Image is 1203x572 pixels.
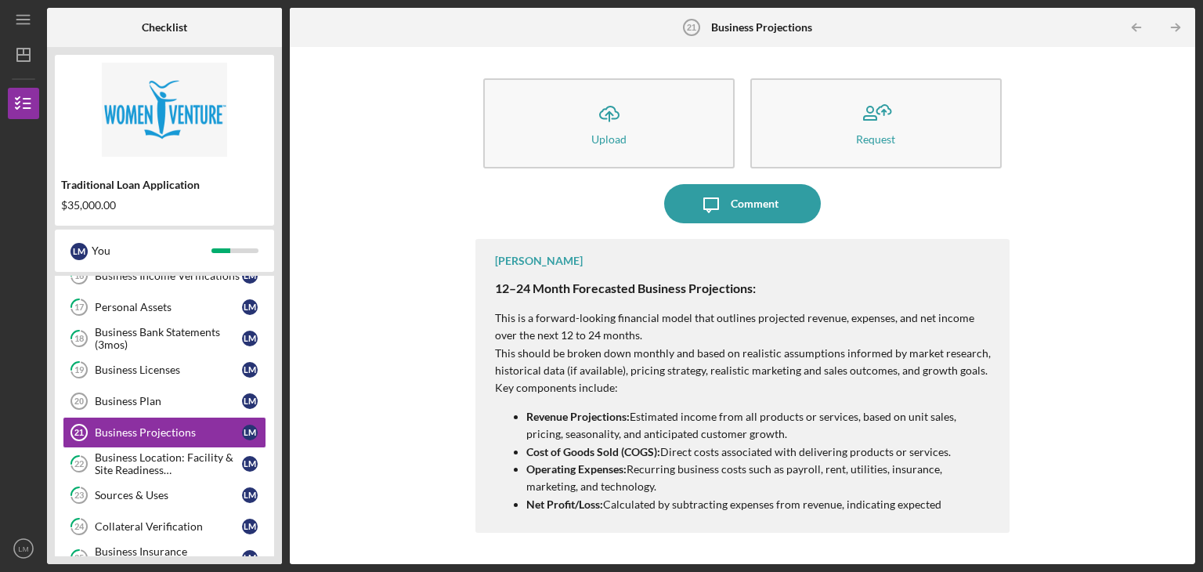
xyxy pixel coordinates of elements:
[591,133,627,145] div: Upload
[63,480,266,511] a: 23Sources & UsesLM
[526,498,603,511] strong: Net Profit/Loss:
[70,243,88,260] div: L M
[74,396,84,406] tspan: 20
[74,302,85,313] tspan: 17
[63,448,266,480] a: 22Business Location: Facility & Site Readiness DocumentationLM
[63,386,266,417] a: 20Business PlanLM
[74,522,85,532] tspan: 24
[242,550,258,566] div: L M
[95,451,242,476] div: Business Location: Facility & Site Readiness Documentation
[664,184,821,223] button: Comment
[63,511,266,542] a: 24Collateral VerificationLM
[495,345,994,380] p: This should be broken down monthly and based on realistic assumptions informed by market research...
[687,23,696,32] tspan: 21
[526,410,630,423] strong: Revenue Projections:
[74,271,85,281] tspan: 16
[856,133,895,145] div: Request
[95,395,242,407] div: Business Plan
[242,487,258,503] div: L M
[495,310,994,345] p: This is a forward-looking financial model that outlines projected revenue, expenses, and net inco...
[74,334,84,344] tspan: 18
[95,520,242,533] div: Collateral Verification
[61,199,268,212] div: $35,000.00
[142,21,187,34] b: Checklist
[495,255,583,267] div: [PERSON_NAME]
[61,179,268,191] div: Traditional Loan Application
[63,417,266,448] a: 21Business ProjectionsLM
[495,379,994,396] p: Key components include:
[95,364,242,376] div: Business Licenses
[750,78,1002,168] button: Request
[74,491,84,501] tspan: 23
[95,426,242,439] div: Business Projections
[731,184,779,223] div: Comment
[242,299,258,315] div: L M
[63,260,266,291] a: 16Business Income VerificationsLM
[242,268,258,284] div: L M
[74,365,85,375] tspan: 19
[526,443,994,461] p: Direct costs associated with delivering products or services.
[95,545,242,570] div: Business Insurance Verification
[55,63,274,157] img: Product logo
[95,301,242,313] div: Personal Assets
[95,326,242,351] div: Business Bank Statements (3mos)
[711,21,812,34] b: Business Projections
[242,393,258,409] div: L M
[74,459,84,469] tspan: 22
[495,281,756,295] strong: 12–24 Month Forecasted Business Projections:
[526,408,994,443] p: Estimated income from all products or services, based on unit sales, pricing, seasonality, and an...
[95,270,242,282] div: Business Income Verifications
[526,462,627,476] strong: Operating Expenses:
[526,496,994,531] p: Calculated by subtracting expenses from revenue, indicating expected profitability or funding needs.
[242,425,258,440] div: L M
[63,354,266,386] a: 19Business LicensesLM
[242,456,258,472] div: L M
[74,428,84,437] tspan: 21
[8,533,39,564] button: LM
[18,545,28,553] text: LM
[242,362,258,378] div: L M
[526,461,994,496] p: Recurring business costs such as payroll, rent, utilities, insurance, marketing, and technology.
[63,291,266,323] a: 17Personal AssetsLM
[242,331,258,346] div: L M
[74,553,84,563] tspan: 25
[92,237,211,264] div: You
[63,323,266,354] a: 18Business Bank Statements (3mos)LM
[483,78,735,168] button: Upload
[526,445,660,458] strong: Cost of Goods Sold (COGS):
[95,489,242,501] div: Sources & Uses
[242,519,258,534] div: L M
